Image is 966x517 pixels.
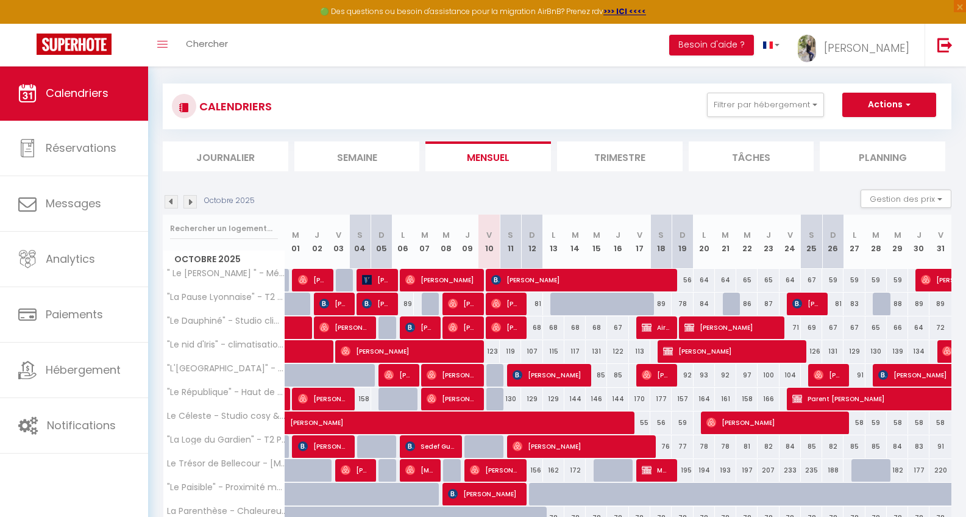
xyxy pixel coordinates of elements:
[629,388,650,410] div: 170
[37,34,112,55] img: Super Booking
[314,229,319,241] abbr: J
[672,459,693,482] div: 195
[328,215,349,269] th: 03
[822,340,843,363] div: 131
[744,229,751,241] abbr: M
[814,363,842,387] span: [PERSON_NAME]
[929,215,951,269] th: 31
[787,229,793,241] abbr: V
[607,364,628,387] div: 85
[908,340,929,363] div: 134
[46,251,95,266] span: Analytics
[694,388,715,410] div: 164
[586,364,607,387] div: 85
[650,435,672,458] div: 76
[822,293,843,315] div: 81
[165,340,287,349] span: "Le nid d'Iris" - climatisation [MEDICAL_DATA] haut de gamme
[508,229,513,241] abbr: S
[694,293,715,315] div: 84
[564,388,586,410] div: 144
[706,411,842,434] span: [PERSON_NAME]
[672,269,693,291] div: 56
[689,141,814,171] li: Tâches
[204,195,255,207] p: Octobre 2025
[680,229,686,241] abbr: D
[715,388,736,410] div: 161
[736,435,758,458] div: 81
[872,229,879,241] abbr: M
[861,190,951,208] button: Gestion des prix
[887,293,908,315] div: 88
[650,388,672,410] div: 177
[865,340,887,363] div: 130
[842,93,936,117] button: Actions
[672,388,693,410] div: 157
[165,412,287,421] span: Le Céleste - Studio cosy & lumineux
[887,459,908,482] div: 182
[405,316,434,339] span: [PERSON_NAME]
[650,215,672,269] th: 18
[672,215,693,269] th: 19
[798,35,816,62] img: ...
[543,340,564,363] div: 115
[917,229,922,241] abbr: J
[629,215,650,269] th: 17
[736,388,758,410] div: 158
[543,459,564,482] div: 162
[694,364,715,387] div: 93
[298,387,348,410] span: [PERSON_NAME]
[780,215,801,269] th: 24
[290,405,739,428] span: [PERSON_NAME]
[736,269,758,291] div: 65
[177,24,237,66] a: Chercher
[843,412,865,434] div: 58
[843,293,865,315] div: 83
[521,459,542,482] div: 156
[478,340,500,363] div: 123
[607,340,628,363] div: 122
[707,93,824,117] button: Filtrer par hébergement
[629,340,650,363] div: 113
[500,340,521,363] div: 119
[758,388,779,410] div: 166
[165,293,287,302] span: "La Pause Lyonnaise" - T2 Gare Part Dieu
[887,435,908,458] div: 84
[319,316,369,339] span: [PERSON_NAME]
[552,229,555,241] abbr: L
[165,269,287,278] span: " Le [PERSON_NAME] " - Métro D Grange Blanche
[319,292,348,315] span: [PERSON_NAME]
[294,141,420,171] li: Semaine
[603,6,646,16] a: >>> ICI <<<<
[663,340,798,363] span: [PERSON_NAME]
[822,316,843,339] div: 67
[780,269,801,291] div: 64
[887,215,908,269] th: 29
[929,316,951,339] div: 72
[564,316,586,339] div: 68
[801,435,822,458] div: 85
[887,412,908,434] div: 58
[186,37,228,50] span: Chercher
[586,316,607,339] div: 68
[736,215,758,269] th: 22
[715,435,736,458] div: 78
[491,292,520,315] span: [PERSON_NAME]
[285,215,307,269] th: 01
[448,482,519,505] span: [PERSON_NAME]
[521,293,542,315] div: 81
[715,459,736,482] div: 193
[801,269,822,291] div: 67
[521,215,542,269] th: 12
[357,229,363,241] abbr: S
[298,435,348,458] span: [PERSON_NAME]
[801,459,822,482] div: 235
[341,340,476,363] span: [PERSON_NAME]
[715,364,736,387] div: 92
[830,229,836,241] abbr: D
[642,458,670,482] span: Margau Trichaud
[457,215,478,269] th: 09
[694,269,715,291] div: 64
[521,388,542,410] div: 129
[405,435,455,458] span: Sedef Gucu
